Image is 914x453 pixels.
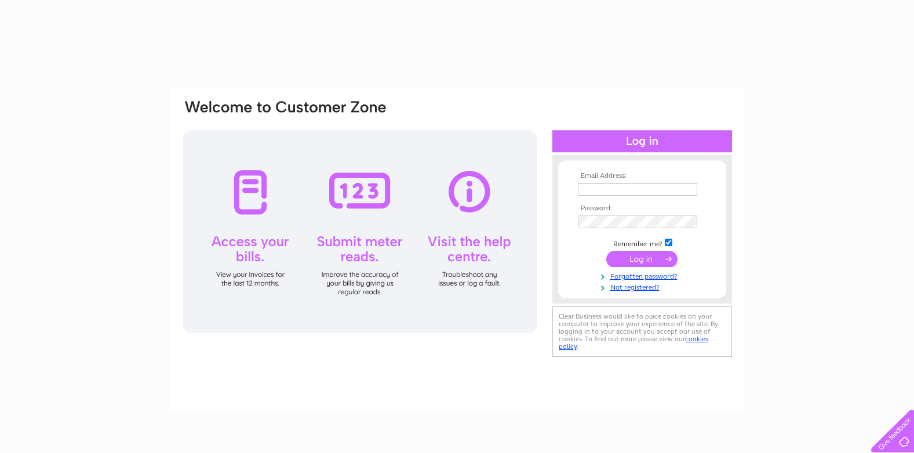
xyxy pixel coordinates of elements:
a: Not registered? [578,281,709,292]
a: Forgotten password? [578,270,709,281]
div: Clear Business would like to place cookies on your computer to improve your experience of the sit... [552,306,732,357]
td: Remember me? [575,237,709,249]
a: cookies policy [559,335,708,350]
th: Password: [575,204,709,213]
th: Email Address: [575,172,709,180]
input: Submit [606,251,678,267]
